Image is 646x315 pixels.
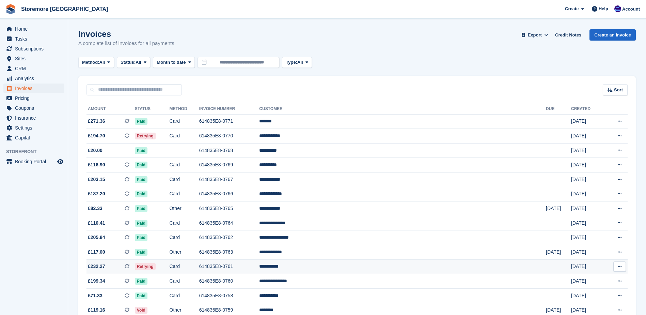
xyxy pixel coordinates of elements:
[86,104,135,115] th: Amount
[170,201,199,216] td: Other
[6,148,68,155] span: Storefront
[3,157,64,166] a: menu
[135,249,147,256] span: Paid
[15,123,56,133] span: Settings
[170,187,199,201] td: Card
[135,191,147,197] span: Paid
[571,230,604,245] td: [DATE]
[121,59,136,66] span: Status:
[170,288,199,303] td: Card
[15,103,56,113] span: Coupons
[78,40,174,47] p: A complete list of invoices for all payments
[88,306,105,314] span: £119.16
[136,59,141,66] span: All
[199,187,259,201] td: 614835E8-0766
[199,172,259,187] td: 614835E8-0767
[82,59,99,66] span: Method:
[3,103,64,113] a: menu
[15,34,56,44] span: Tasks
[135,162,147,168] span: Paid
[614,5,621,12] img: Angela
[571,158,604,172] td: [DATE]
[199,143,259,158] td: 614835E8-0768
[15,84,56,93] span: Invoices
[15,44,56,54] span: Subscriptions
[571,104,604,115] th: Created
[88,249,105,256] span: £117.00
[18,3,111,15] a: Storemore [GEOGRAPHIC_DATA]
[571,114,604,129] td: [DATE]
[15,113,56,123] span: Insurance
[78,29,174,39] h1: Invoices
[135,307,147,314] span: Void
[599,5,608,12] span: Help
[88,190,105,197] span: £187.20
[135,104,170,115] th: Status
[199,274,259,289] td: 614835E8-0760
[571,274,604,289] td: [DATE]
[170,259,199,274] td: Card
[135,278,147,285] span: Paid
[15,93,56,103] span: Pricing
[520,29,550,41] button: Export
[88,147,103,154] span: £20.00
[170,245,199,260] td: Other
[88,161,105,168] span: £116.90
[589,29,636,41] a: Create an Invoice
[3,93,64,103] a: menu
[3,113,64,123] a: menu
[199,288,259,303] td: 614835E8-0758
[199,201,259,216] td: 614835E8-0765
[170,172,199,187] td: Card
[286,59,297,66] span: Type:
[56,157,64,166] a: Preview store
[153,57,195,68] button: Month to date
[15,133,56,142] span: Capital
[571,259,604,274] td: [DATE]
[546,104,571,115] th: Due
[135,234,147,241] span: Paid
[170,104,199,115] th: Method
[3,24,64,34] a: menu
[99,59,105,66] span: All
[135,147,147,154] span: Paid
[170,274,199,289] td: Card
[88,292,103,299] span: £71.33
[15,157,56,166] span: Booking Portal
[199,104,259,115] th: Invoice Number
[88,220,105,227] span: £110.41
[199,216,259,230] td: 614835E8-0764
[78,57,114,68] button: Method: All
[199,230,259,245] td: 614835E8-0762
[3,34,64,44] a: menu
[571,187,604,201] td: [DATE]
[571,216,604,230] td: [DATE]
[3,74,64,83] a: menu
[3,44,64,54] a: menu
[546,245,571,260] td: [DATE]
[3,84,64,93] a: menu
[170,114,199,129] td: Card
[88,205,103,212] span: £82.33
[3,64,64,73] a: menu
[199,129,259,144] td: 614835E8-0770
[170,129,199,144] td: Card
[135,220,147,227] span: Paid
[88,132,105,139] span: £194.70
[170,230,199,245] td: Card
[5,4,16,14] img: stora-icon-8386f47178a22dfd0bd8f6a31ec36ba5ce8667c1dd55bd0f319d3a0aa187defe.svg
[571,129,604,144] td: [DATE]
[571,288,604,303] td: [DATE]
[259,104,546,115] th: Customer
[15,64,56,73] span: CRM
[3,54,64,63] a: menu
[170,216,199,230] td: Card
[546,201,571,216] td: [DATE]
[552,29,584,41] a: Credit Notes
[282,57,312,68] button: Type: All
[88,234,105,241] span: £205.84
[15,54,56,63] span: Sites
[199,114,259,129] td: 614835E8-0771
[565,5,579,12] span: Create
[15,24,56,34] span: Home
